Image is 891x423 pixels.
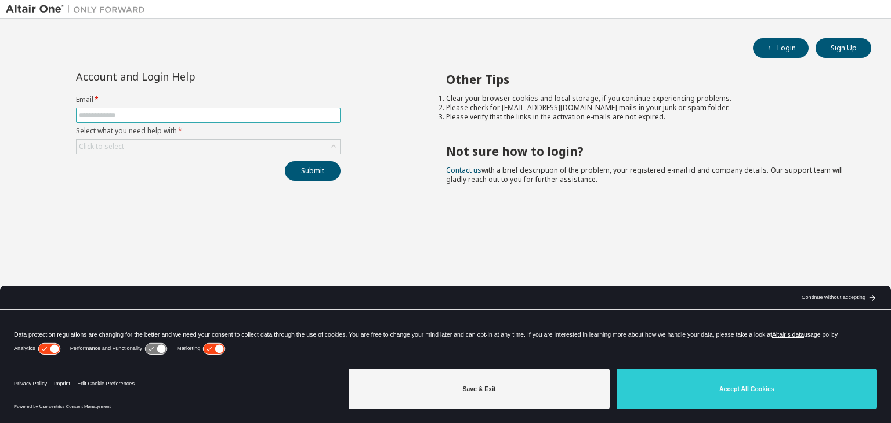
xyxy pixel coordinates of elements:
[6,3,151,15] img: Altair One
[77,140,340,154] div: Click to select
[446,144,851,159] h2: Not sure how to login?
[446,165,843,184] span: with a brief description of the problem, your registered e-mail id and company details. Our suppo...
[816,38,871,58] button: Sign Up
[76,72,288,81] div: Account and Login Help
[446,112,851,122] li: Please verify that the links in the activation e-mails are not expired.
[76,126,341,136] label: Select what you need help with
[446,72,851,87] h2: Other Tips
[446,94,851,103] li: Clear your browser cookies and local storage, if you continue experiencing problems.
[79,142,124,151] div: Click to select
[446,165,481,175] a: Contact us
[753,38,809,58] button: Login
[285,161,341,181] button: Submit
[76,95,341,104] label: Email
[446,103,851,112] li: Please check for [EMAIL_ADDRESS][DOMAIN_NAME] mails in your junk or spam folder.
